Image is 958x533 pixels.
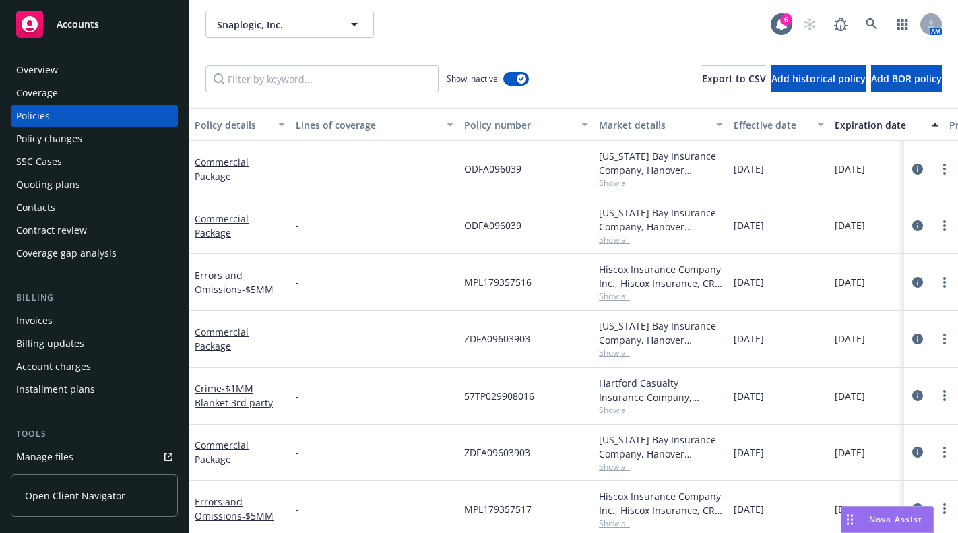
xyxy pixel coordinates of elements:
[780,13,792,26] div: 6
[835,162,865,176] span: [DATE]
[936,274,953,290] a: more
[195,212,249,239] a: Commercial Package
[464,218,521,232] span: ODFA096039
[771,72,866,85] span: Add historical policy
[16,174,80,195] div: Quoting plans
[734,275,764,289] span: [DATE]
[16,333,84,354] div: Billing updates
[599,149,723,177] div: [US_STATE] Bay Insurance Company, Hanover Insurance Group
[599,177,723,189] span: Show all
[599,461,723,472] span: Show all
[11,105,178,127] a: Policies
[835,389,865,403] span: [DATE]
[909,387,926,404] a: circleInformation
[909,331,926,347] a: circleInformation
[11,82,178,104] a: Coverage
[16,105,50,127] div: Policies
[242,509,274,522] span: - $5MM
[464,389,534,403] span: 57TP029908016
[734,162,764,176] span: [DATE]
[11,151,178,173] a: SSC Cases
[909,444,926,460] a: circleInformation
[599,347,723,358] span: Show all
[16,220,87,241] div: Contract review
[16,379,95,400] div: Installment plans
[464,332,530,346] span: ZDFA09603903
[11,446,178,468] a: Manage files
[11,174,178,195] a: Quoting plans
[459,108,594,141] button: Policy number
[827,11,854,38] a: Report a Bug
[16,243,117,264] div: Coverage gap analysis
[734,445,764,460] span: [DATE]
[195,156,249,183] a: Commercial Package
[835,445,865,460] span: [DATE]
[242,283,274,296] span: - $5MM
[835,218,865,232] span: [DATE]
[841,507,858,532] div: Drag to move
[57,19,99,30] span: Accounts
[217,18,333,32] span: Snaplogic, Inc.
[11,379,178,400] a: Installment plans
[936,444,953,460] a: more
[734,389,764,403] span: [DATE]
[11,310,178,332] a: Invoices
[734,502,764,516] span: [DATE]
[296,118,439,132] div: Lines of coverage
[16,197,55,218] div: Contacts
[871,65,942,92] button: Add BOR policy
[728,108,829,141] button: Effective date
[205,11,374,38] button: Snaplogic, Inc.
[909,161,926,177] a: circleInformation
[909,218,926,234] a: circleInformation
[16,356,91,377] div: Account charges
[835,118,924,132] div: Expiration date
[205,65,439,92] input: Filter by keyword...
[599,290,723,302] span: Show all
[936,161,953,177] a: more
[195,495,274,522] a: Errors and Omissions
[599,319,723,347] div: [US_STATE] Bay Insurance Company, Hanover Insurance Group
[16,446,73,468] div: Manage files
[796,11,823,38] a: Start snowing
[25,489,125,503] span: Open Client Navigator
[11,333,178,354] a: Billing updates
[702,65,766,92] button: Export to CSV
[464,502,532,516] span: MPL179357517
[936,218,953,234] a: more
[734,332,764,346] span: [DATE]
[599,234,723,245] span: Show all
[841,506,934,533] button: Nova Assist
[464,118,573,132] div: Policy number
[296,275,299,289] span: -
[296,218,299,232] span: -
[11,5,178,43] a: Accounts
[296,389,299,403] span: -
[16,151,62,173] div: SSC Cases
[464,445,530,460] span: ZDFA09603903
[599,206,723,234] div: [US_STATE] Bay Insurance Company, Hanover Insurance Group
[594,108,728,141] button: Market details
[195,325,249,352] a: Commercial Package
[11,427,178,441] div: Tools
[290,108,459,141] button: Lines of coverage
[599,518,723,529] span: Show all
[16,128,82,150] div: Policy changes
[16,82,58,104] div: Coverage
[869,513,922,525] span: Nova Assist
[599,262,723,290] div: Hiscox Insurance Company Inc., Hiscox Insurance, CRC Group
[835,502,865,516] span: [DATE]
[599,433,723,461] div: [US_STATE] Bay Insurance Company, Hanover Insurance Group
[195,439,249,466] a: Commercial Package
[936,387,953,404] a: more
[11,59,178,81] a: Overview
[11,220,178,241] a: Contract review
[11,356,178,377] a: Account charges
[871,72,942,85] span: Add BOR policy
[702,72,766,85] span: Export to CSV
[909,501,926,517] a: circleInformation
[771,65,866,92] button: Add historical policy
[11,197,178,218] a: Contacts
[889,11,916,38] a: Switch app
[296,502,299,516] span: -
